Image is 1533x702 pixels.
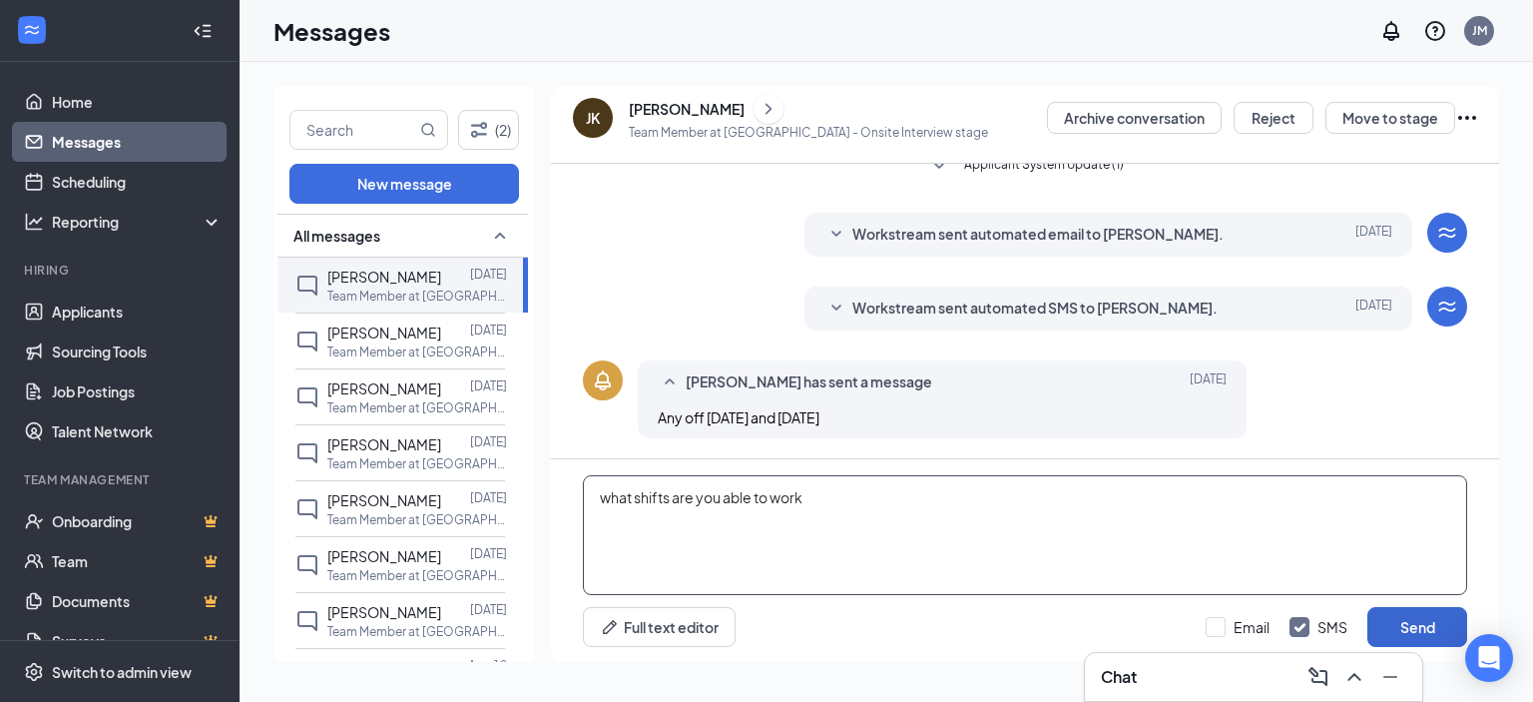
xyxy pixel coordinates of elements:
svg: Ellipses [1455,106,1479,130]
p: Team Member at [GEOGRAPHIC_DATA] [327,511,507,528]
svg: ChatInactive [295,609,319,633]
p: [DATE] [470,433,507,450]
button: Reject [1234,102,1313,134]
span: [PERSON_NAME] [327,491,441,509]
p: Team Member at [GEOGRAPHIC_DATA] [327,567,507,584]
svg: WorkstreamLogo [1435,295,1459,319]
a: Scheduling [52,162,223,202]
p: [DATE] [470,266,507,283]
svg: Settings [24,662,44,682]
svg: SmallChevronUp [658,370,682,394]
svg: SmallChevronDown [824,297,848,321]
a: DocumentsCrown [52,581,223,621]
p: Aug 19 [468,657,507,674]
svg: ChatInactive [295,330,319,353]
svg: ChevronUp [1342,665,1366,689]
h3: Chat [1101,666,1137,688]
button: SmallChevronDownApplicant System Update (1) [927,155,1124,179]
input: Search [290,111,416,149]
a: Sourcing Tools [52,332,223,371]
button: Send [1367,607,1467,647]
svg: ChatInactive [295,385,319,409]
p: [DATE] [470,489,507,506]
span: [PERSON_NAME] [327,379,441,397]
svg: WorkstreamLogo [22,20,42,40]
svg: Notifications [1379,19,1403,43]
a: Job Postings [52,371,223,411]
a: OnboardingCrown [52,501,223,541]
svg: WorkstreamLogo [1435,221,1459,245]
p: Team Member at [GEOGRAPHIC_DATA] - Onsite Interview stage [629,124,988,141]
span: Any off [DATE] and [DATE] [658,408,819,426]
p: Team Member at [GEOGRAPHIC_DATA] [327,288,507,305]
span: Workstream sent automated email to [PERSON_NAME]. [852,223,1224,247]
button: Move to stage [1325,102,1455,134]
div: JK [586,108,600,128]
p: Team Member at [GEOGRAPHIC_DATA] [327,623,507,640]
span: [DATE] [1355,223,1392,247]
svg: ChatInactive [295,274,319,298]
button: ChevronUp [1338,661,1370,693]
p: Team Member at [GEOGRAPHIC_DATA] [327,455,507,472]
p: [DATE] [470,601,507,618]
a: TeamCrown [52,541,223,581]
a: SurveysCrown [52,621,223,661]
svg: Analysis [24,212,44,232]
span: Workstream sent automated SMS to [PERSON_NAME]. [852,297,1218,321]
span: [PERSON_NAME] has sent a message [686,370,932,394]
span: [PERSON_NAME] [327,435,441,453]
p: [DATE] [470,377,507,394]
span: All messages [293,226,380,246]
svg: Minimize [1378,665,1402,689]
svg: Filter [467,118,491,142]
button: Filter (2) [458,110,519,150]
button: Archive conversation [1047,102,1222,134]
div: Open Intercom Messenger [1465,634,1513,682]
svg: ComposeMessage [1306,665,1330,689]
svg: SmallChevronDown [927,155,951,179]
span: [PERSON_NAME] [327,268,441,286]
span: [DATE] [1355,297,1392,321]
a: Messages [52,122,223,162]
span: [DATE] [1190,370,1227,394]
p: Team Member at [GEOGRAPHIC_DATA] [327,344,507,360]
div: [PERSON_NAME] [629,99,745,119]
span: [PERSON_NAME] [327,603,441,621]
div: Team Management [24,471,219,488]
button: Minimize [1374,661,1406,693]
a: Applicants [52,292,223,332]
div: Switch to admin view [52,662,192,682]
a: Home [52,82,223,122]
p: [DATE] [470,545,507,562]
div: JM [1472,22,1487,39]
svg: ChatInactive [295,441,319,465]
button: Full text editorPen [583,607,736,647]
svg: ChatInactive [295,553,319,577]
div: Reporting [52,212,224,232]
p: Team Member at [GEOGRAPHIC_DATA] [327,399,507,416]
svg: Pen [600,617,620,637]
svg: MagnifyingGlass [420,122,436,138]
svg: ChatInactive [295,497,319,521]
svg: Collapse [193,21,213,41]
p: [DATE] [470,322,507,339]
span: [PERSON_NAME] [327,659,441,677]
div: Hiring [24,262,219,279]
h1: Messages [273,14,390,48]
svg: QuestionInfo [1423,19,1447,43]
span: [PERSON_NAME] [327,324,441,342]
svg: SmallChevronDown [824,223,848,247]
button: ChevronRight [754,94,783,124]
svg: SmallChevronUp [488,224,512,248]
a: Talent Network [52,411,223,451]
svg: Bell [591,368,615,392]
span: Applicant System Update (1) [964,155,1124,179]
span: [PERSON_NAME] [327,547,441,565]
svg: ChevronRight [759,97,778,121]
textarea: what shifts are you able to work [583,475,1467,595]
button: New message [289,164,519,204]
button: ComposeMessage [1302,661,1334,693]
